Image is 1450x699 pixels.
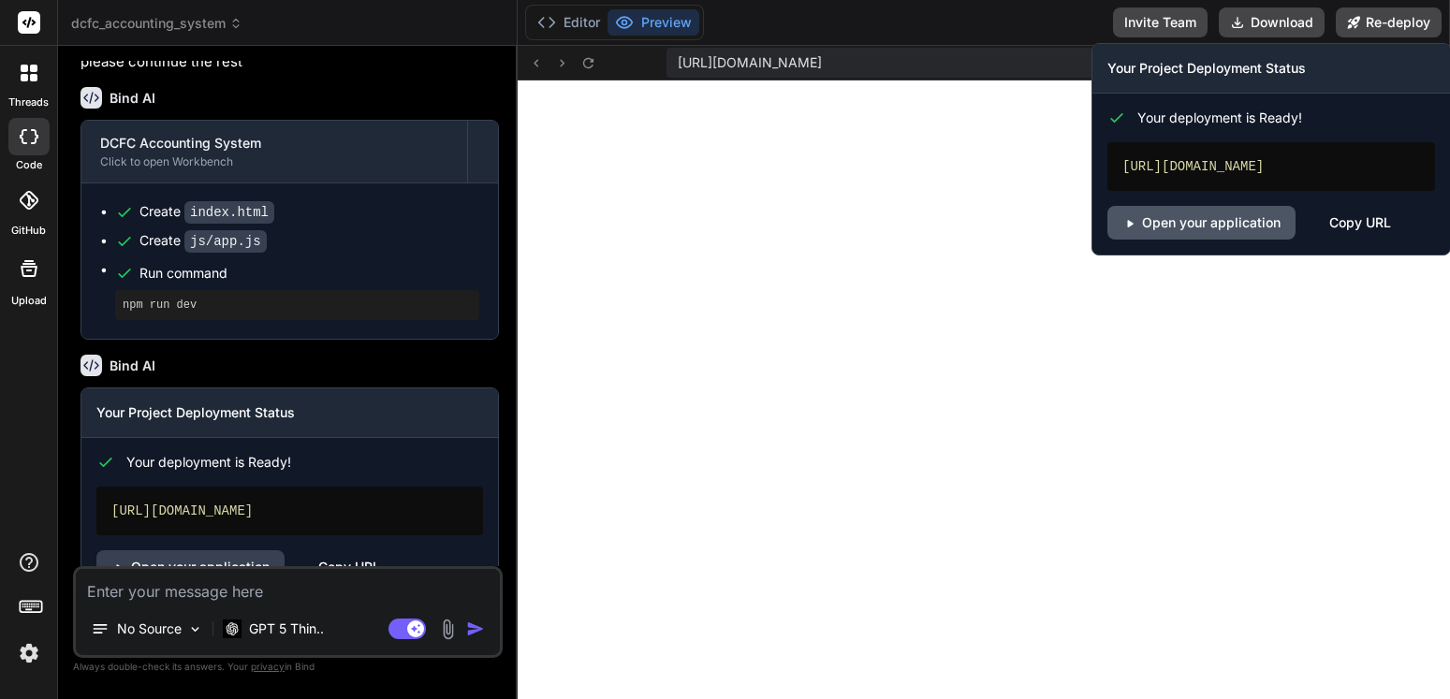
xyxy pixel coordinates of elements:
[1329,206,1391,240] div: Copy URL
[11,223,46,239] label: GitHub
[608,9,699,36] button: Preview
[184,201,274,224] code: index.html
[123,298,472,313] pre: npm run dev
[187,621,203,637] img: Pick Models
[71,14,242,33] span: dcfc_accounting_system
[81,51,499,73] p: please continue the rest
[530,9,608,36] button: Editor
[110,89,155,108] h6: Bind AI
[251,661,285,672] span: privacy
[100,134,448,153] div: DCFC Accounting System
[96,403,483,422] h3: Your Project Deployment Status
[139,231,267,251] div: Create
[139,202,274,222] div: Create
[437,619,459,640] img: attachment
[11,293,47,309] label: Upload
[117,619,182,638] p: No Source
[1107,142,1435,191] div: [URL][DOMAIN_NAME]
[249,619,324,638] p: GPT 5 Thin..
[1137,109,1302,127] span: Your deployment is Ready!
[678,53,822,72] span: [URL][DOMAIN_NAME]
[96,487,483,535] div: [URL][DOMAIN_NAME]
[96,550,285,584] a: Open your application
[1336,7,1442,37] button: Re-deploy
[81,121,467,182] button: DCFC Accounting SystemClick to open Workbench
[466,619,485,638] img: icon
[1219,7,1325,37] button: Download
[73,658,503,676] p: Always double-check its answers. Your in Bind
[110,357,155,375] h6: Bind AI
[518,80,1450,699] iframe: Preview
[184,230,267,253] code: js/app.js
[223,619,242,637] img: GPT 5 Thinking High
[100,154,448,169] div: Click to open Workbench
[1107,59,1435,78] h3: Your Project Deployment Status
[1107,206,1296,240] a: Open your application
[8,95,49,110] label: threads
[1113,7,1208,37] button: Invite Team
[126,453,291,472] span: Your deployment is Ready!
[13,637,45,669] img: settings
[139,264,479,283] span: Run command
[16,157,42,173] label: code
[318,550,380,584] div: Copy URL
